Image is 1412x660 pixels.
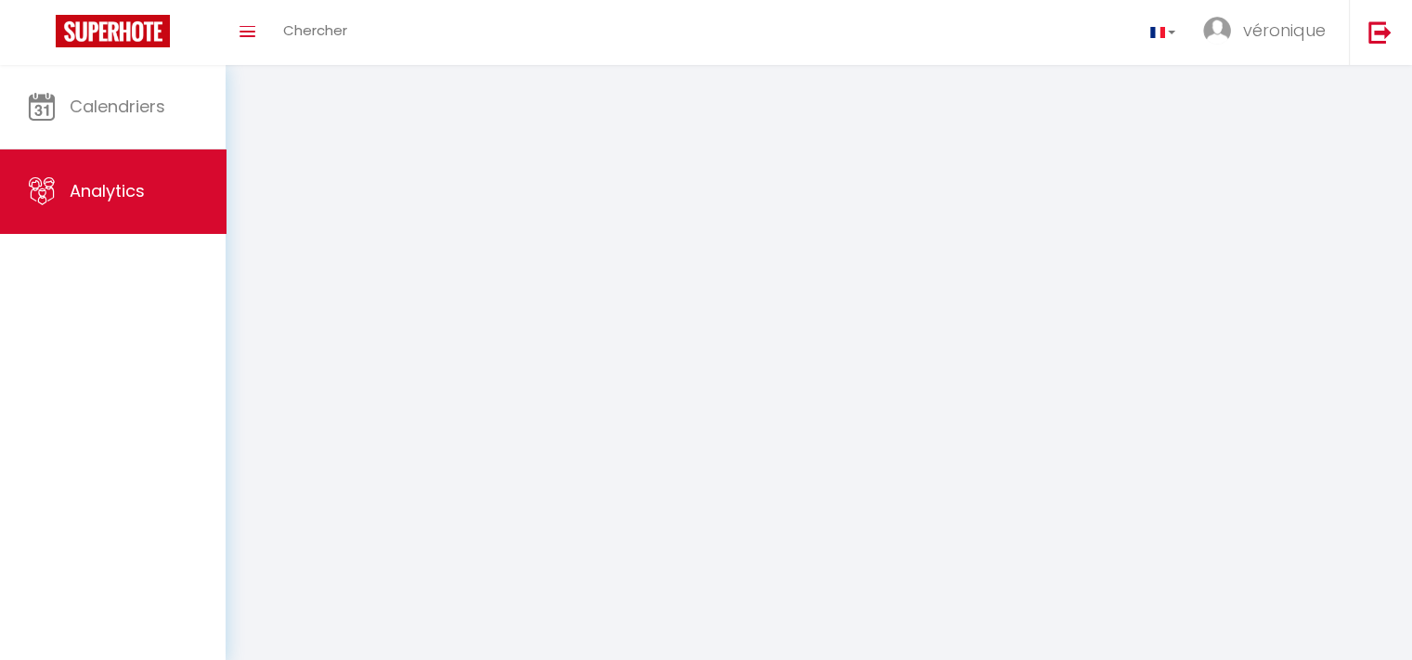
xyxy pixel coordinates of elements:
[56,15,170,47] img: Super Booking
[1368,20,1392,44] img: logout
[1203,17,1231,45] img: ...
[70,179,145,202] span: Analytics
[70,95,165,118] span: Calendriers
[1243,19,1326,42] span: véronique
[283,20,347,40] span: Chercher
